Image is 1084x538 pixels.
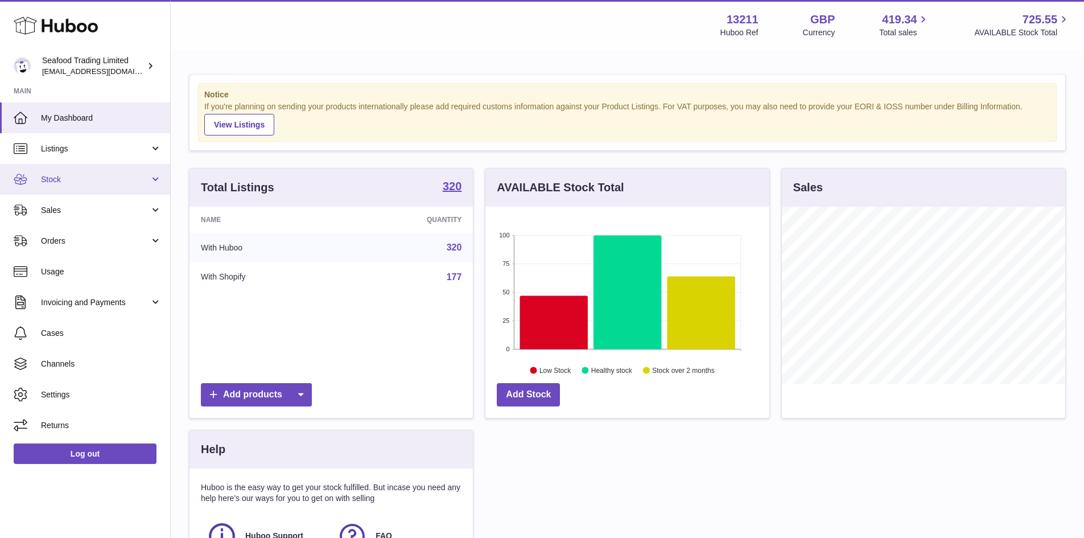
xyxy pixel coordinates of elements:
[204,101,1050,135] div: If you're planning on sending your products internationally please add required customs informati...
[539,366,571,374] text: Low Stock
[41,389,162,400] span: Settings
[727,12,759,27] strong: 13211
[591,366,633,374] text: Healthy stock
[503,260,510,267] text: 75
[879,27,930,38] span: Total sales
[503,289,510,295] text: 50
[204,114,274,135] a: View Listings
[14,443,156,464] a: Log out
[201,442,225,457] h3: Help
[447,243,462,252] a: 320
[189,207,343,233] th: Name
[204,89,1050,100] strong: Notice
[443,180,461,192] strong: 320
[41,359,162,369] span: Channels
[189,262,343,292] td: With Shopify
[1023,12,1057,27] span: 725.55
[41,143,150,154] span: Listings
[882,12,917,27] span: 419.34
[503,317,510,324] text: 25
[41,328,162,339] span: Cases
[41,236,150,247] span: Orders
[879,12,930,38] a: 419.34 Total sales
[42,55,145,77] div: Seafood Trading Limited
[41,420,162,431] span: Returns
[14,58,31,75] img: online@rickstein.com
[793,180,823,195] h3: Sales
[41,297,150,308] span: Invoicing and Payments
[653,366,715,374] text: Stock over 2 months
[41,266,162,277] span: Usage
[974,12,1070,38] a: 725.55 AVAILABLE Stock Total
[499,232,509,239] text: 100
[506,346,510,352] text: 0
[201,180,274,195] h3: Total Listings
[42,67,167,76] span: [EMAIL_ADDRESS][DOMAIN_NAME]
[803,27,835,38] div: Currency
[189,233,343,262] td: With Huboo
[974,27,1070,38] span: AVAILABLE Stock Total
[343,207,473,233] th: Quantity
[447,272,462,282] a: 177
[201,383,312,406] a: Add products
[41,174,150,185] span: Stock
[720,27,759,38] div: Huboo Ref
[497,180,624,195] h3: AVAILABLE Stock Total
[497,383,560,406] a: Add Stock
[41,113,162,124] span: My Dashboard
[810,12,835,27] strong: GBP
[443,180,461,194] a: 320
[201,482,461,504] p: Huboo is the easy way to get your stock fulfilled. But incase you need any help here's our ways f...
[41,205,150,216] span: Sales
